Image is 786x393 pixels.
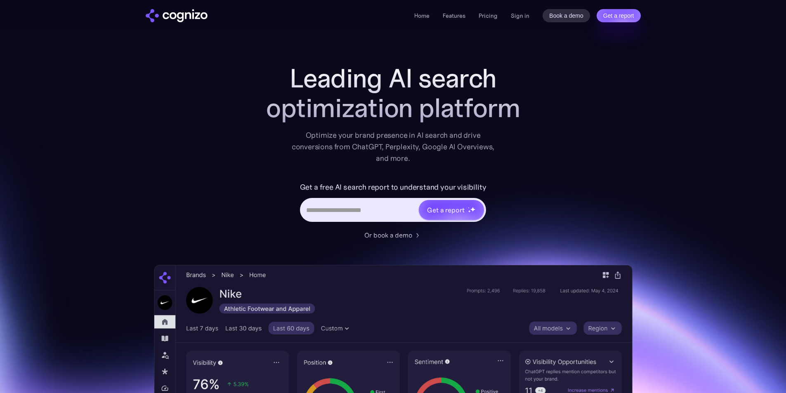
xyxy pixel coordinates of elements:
[511,11,529,21] a: Sign in
[468,210,471,213] img: star
[146,9,208,22] a: home
[300,181,486,194] label: Get a free AI search report to understand your visibility
[364,230,422,240] a: Or book a demo
[468,207,469,208] img: star
[414,12,430,19] a: Home
[418,199,485,221] a: Get a reportstarstarstar
[292,129,495,164] div: Optimize your brand presence in AI search and drive conversions from ChatGPT, Perplexity, Google ...
[300,181,486,226] form: Hero URL Input Form
[228,64,558,123] h1: Leading AI search optimization platform
[443,12,465,19] a: Features
[146,9,208,22] img: cognizo logo
[364,230,412,240] div: Or book a demo
[543,9,590,22] a: Book a demo
[427,205,464,215] div: Get a report
[479,12,498,19] a: Pricing
[597,9,641,22] a: Get a report
[470,207,475,212] img: star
